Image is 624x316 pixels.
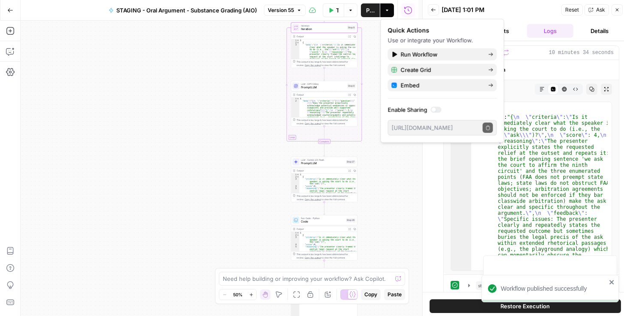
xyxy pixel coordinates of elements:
button: Publish [361,3,380,17]
span: Version 55 [268,6,294,14]
button: 10 minutes 34 seconds [444,46,619,60]
g: Edge from step_9-iteration-end to step_27 [324,144,325,156]
div: Output [297,169,346,172]
div: 3 [291,237,300,244]
span: Iteration [301,27,346,31]
span: Embed [400,81,481,90]
div: LLM · GPT-5 MiniPrompt LLMStep 8Output{ "body":"{\n\"criteria\":\"{\\\"question\\\" :\\\"Does the... [291,81,357,126]
g: Edge from step_26 to step_24 [324,260,325,273]
span: Run Code · Python [301,217,345,220]
span: LLM · Gemini 2.5 Flash [301,158,345,162]
button: Details [577,24,623,38]
div: LoopIterationIterationStep 9Output[ { "body":"{\n\"criteria\":\"Is it immediately clear what the ... [291,23,357,68]
span: Toggle code folding, rows 1 through 8 [297,174,300,176]
button: Logs [527,24,573,38]
button: Test Data [323,3,344,17]
span: Publish [366,6,375,15]
span: Copy the output [305,64,321,66]
div: 1 [291,174,300,176]
div: 3 [291,178,300,186]
span: Toggle code folding, rows 2 through 7 [297,234,300,237]
div: 2 [291,176,300,178]
span: Toggle code folding, rows 1 through 5 [297,39,300,42]
div: 1 [291,98,300,100]
div: Step 27 [346,160,356,164]
span: Copy [364,291,377,298]
span: 10 minutes 34 seconds [549,49,614,57]
div: 2 [291,42,300,44]
div: Complete [291,139,357,144]
span: Copy the output [305,256,321,259]
span: Ask [596,6,605,14]
div: 1 [291,232,300,235]
div: 5 [291,188,300,221]
button: close [609,279,615,286]
span: Toggle code folding, rows 2 through 4 [297,42,300,44]
span: Prompt LLM [301,85,346,90]
div: Quick Actions [388,26,497,35]
div: 3 [291,44,300,223]
span: Copy the output [305,198,321,201]
button: 21 seconds / 2 tasks [463,279,612,292]
span: Test Data [336,6,339,15]
div: 5 [291,246,300,279]
div: LLM · Gemini 2.5 FlashPrompt LLMStep 27Output[ { "criteria":"Is it immediately clear what the spe... [291,157,357,202]
button: Reset [561,4,583,15]
div: This output is too large & has been abbreviated for review. to view the full content. [297,118,356,125]
div: Output [297,227,346,231]
span: Use or integrate your Workflow. [388,37,473,44]
span: Reset [565,6,579,14]
div: Output [297,35,346,38]
button: STAGING - Oral Argument - Substance Grading (AIO) [103,3,262,17]
div: Step 9 [348,26,356,30]
span: Create Grid [400,66,481,74]
g: Edge from step_9 to step_8 [324,68,325,80]
span: Toggle code folding, rows 2 through 7 [297,176,300,178]
span: step_8 [476,281,494,290]
div: This output is too large & has been abbreviated for review. to view the full content. [297,60,356,67]
span: Copy the output [305,122,321,125]
span: Toggle code folding, rows 1 through 8 [297,232,300,235]
button: Paste [384,289,405,300]
div: Run Code · PythonCodeStep 26Output[ { "criteria":"Is it immediately clear what the speaker is ask... [291,215,357,261]
span: Prompt LLM [301,161,345,166]
span: Code [301,220,345,224]
button: Copy [361,289,381,300]
div: Step 26 [346,218,356,222]
button: Ask [585,4,609,15]
div: 1 [291,39,300,42]
g: Edge from step_27 to step_26 [324,202,325,214]
div: Step 8 [348,84,356,88]
g: Edge from start to step_9 [324,9,325,22]
div: Workflow published successfully [501,284,606,293]
label: Enable Sharing [388,105,497,114]
span: STAGING - Oral Argument - Substance Grading (AIO) [116,6,257,15]
div: Output [297,93,346,96]
div: This output is too large & has been abbreviated for review. to view the full content. [297,253,356,259]
div: 4 [291,244,300,246]
span: Paste [388,291,402,298]
div: Complete [318,139,330,144]
span: Toggle code folding, rows 1 through 3 [297,98,300,100]
span: Iteration [301,24,346,27]
span: 50% [233,291,242,298]
span: Run Workflow [400,50,481,59]
button: Restore Execution [430,299,621,313]
div: 2 [291,234,300,237]
button: Version 55 [264,5,306,16]
span: LLM · GPT-5 Mini [301,82,346,86]
div: This output is too large & has been abbreviated for review. to view the full content. [297,194,356,201]
div: 4 [291,185,300,188]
